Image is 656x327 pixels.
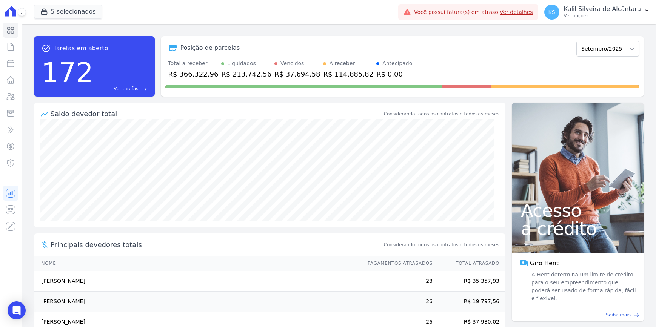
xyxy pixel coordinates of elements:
[414,8,533,16] span: Você possui fatura(s) em atraso.
[433,292,505,312] td: R$ 19.797,56
[382,60,412,68] div: Antecipado
[8,301,26,319] div: Open Intercom Messenger
[384,111,499,117] div: Considerando todos os contratos e todos os meses
[168,60,219,68] div: Total a receber
[376,69,412,79] div: R$ 0,00
[384,241,499,248] span: Considerando todos os contratos e todos os meses
[360,271,433,292] td: 28
[360,292,433,312] td: 26
[114,85,138,92] span: Ver tarefas
[530,259,559,268] span: Giro Hent
[51,239,382,250] span: Principais devedores totais
[530,271,636,302] span: A Hent determina um limite de crédito para o seu empreendimento que poderá ser usado de forma ráp...
[521,201,635,220] span: Acesso
[606,312,631,318] span: Saiba mais
[433,271,505,292] td: R$ 35.357,93
[521,220,635,238] span: a crédito
[96,85,147,92] a: Ver tarefas east
[168,69,219,79] div: R$ 366.322,96
[548,9,555,15] span: KS
[42,44,51,53] span: task_alt
[54,44,108,53] span: Tarefas em aberto
[564,5,641,13] p: Kalil Silveira de Alcântara
[34,256,360,271] th: Nome
[280,60,304,68] div: Vencidos
[42,53,93,92] div: 172
[34,292,360,312] td: [PERSON_NAME]
[500,9,533,15] a: Ver detalhes
[221,69,271,79] div: R$ 213.742,56
[51,109,382,119] div: Saldo devedor total
[433,256,505,271] th: Total Atrasado
[329,60,355,68] div: A receber
[34,5,102,19] button: 5 selecionados
[274,69,320,79] div: R$ 37.694,58
[634,312,639,318] span: east
[360,256,433,271] th: Pagamentos Atrasados
[180,43,240,52] div: Posição de parcelas
[538,2,656,23] button: KS Kalil Silveira de Alcântara Ver opções
[34,271,360,292] td: [PERSON_NAME]
[516,312,639,318] a: Saiba mais east
[142,86,147,92] span: east
[227,60,256,68] div: Liquidados
[564,13,641,19] p: Ver opções
[323,69,373,79] div: R$ 114.885,82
